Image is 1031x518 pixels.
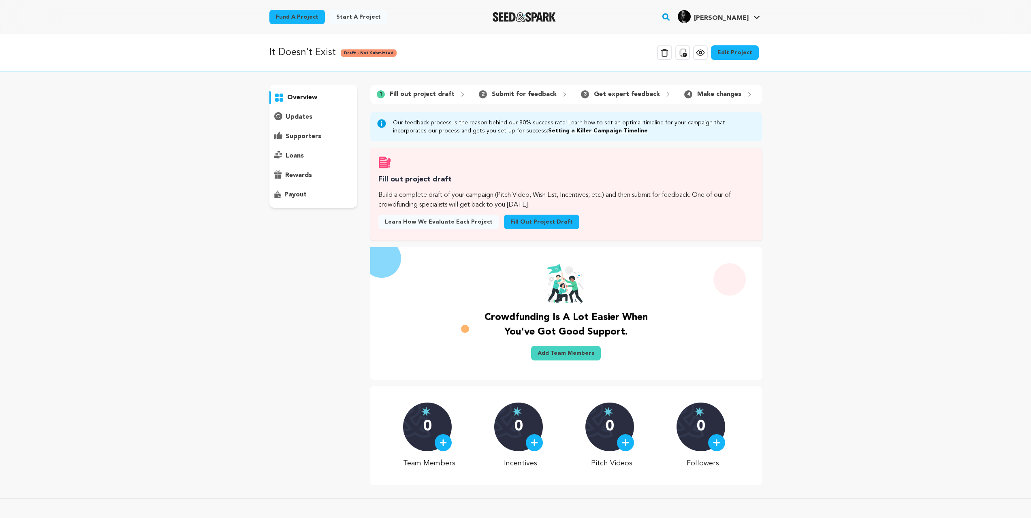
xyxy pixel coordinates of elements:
[423,419,432,435] p: 0
[385,218,493,226] span: Learn how we evaluate each project
[390,90,455,99] p: Fill out project draft
[476,310,656,339] p: Crowdfunding is a lot easier when you've got good support.
[713,439,720,446] img: plus.svg
[269,188,358,201] button: payout
[548,128,648,134] a: Setting a Killer Campaign Timeline
[514,419,523,435] p: 0
[377,90,385,98] span: 1
[269,91,358,104] button: overview
[697,90,741,99] p: Make changes
[378,174,754,185] h3: Fill out project draft
[330,10,387,24] a: Start a project
[594,90,660,99] p: Get expert feedback
[504,215,579,229] a: Fill out project draft
[269,169,358,182] button: rewards
[492,90,557,99] p: Submit for feedback
[378,215,499,229] a: Learn how we evaluate each project
[493,12,556,22] img: Seed&Spark Logo Dark Mode
[493,12,556,22] a: Seed&Spark Homepage
[676,9,762,23] a: Wilson K.'s Profile
[694,15,749,21] span: [PERSON_NAME]
[606,419,614,435] p: 0
[286,132,321,141] p: supporters
[269,149,358,162] button: loans
[269,111,358,124] button: updates
[585,458,638,469] p: Pitch Videos
[378,190,754,210] p: Build a complete draft of your campaign (Pitch Video, Wish List, Incentives, etc.) and then submi...
[622,439,629,446] img: plus.svg
[269,130,358,143] button: supporters
[581,90,589,98] span: 3
[393,119,755,135] p: Our feedback process is the reason behind our 80% success rate! Learn how to set an optimal timel...
[711,45,759,60] a: Edit Project
[440,439,447,446] img: plus.svg
[269,10,325,24] a: Fund a project
[269,45,336,60] p: It Doesn't Exist
[531,346,601,360] a: Add Team Members
[678,10,749,23] div: Wilson K.'s Profile
[286,151,304,161] p: loans
[284,190,307,200] p: payout
[677,458,729,469] p: Followers
[341,49,397,57] span: Draft - Not Submitted
[403,458,455,469] p: Team Members
[546,263,585,304] img: team goal image
[531,439,538,446] img: plus.svg
[479,90,487,98] span: 2
[286,112,312,122] p: updates
[676,9,762,26] span: Wilson K.'s Profile
[684,90,692,98] span: 4
[697,419,705,435] p: 0
[287,93,317,102] p: overview
[494,458,546,469] p: Incentives
[678,10,691,23] img: 3dd3ddbf63b94cda.png
[285,171,312,180] p: rewards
